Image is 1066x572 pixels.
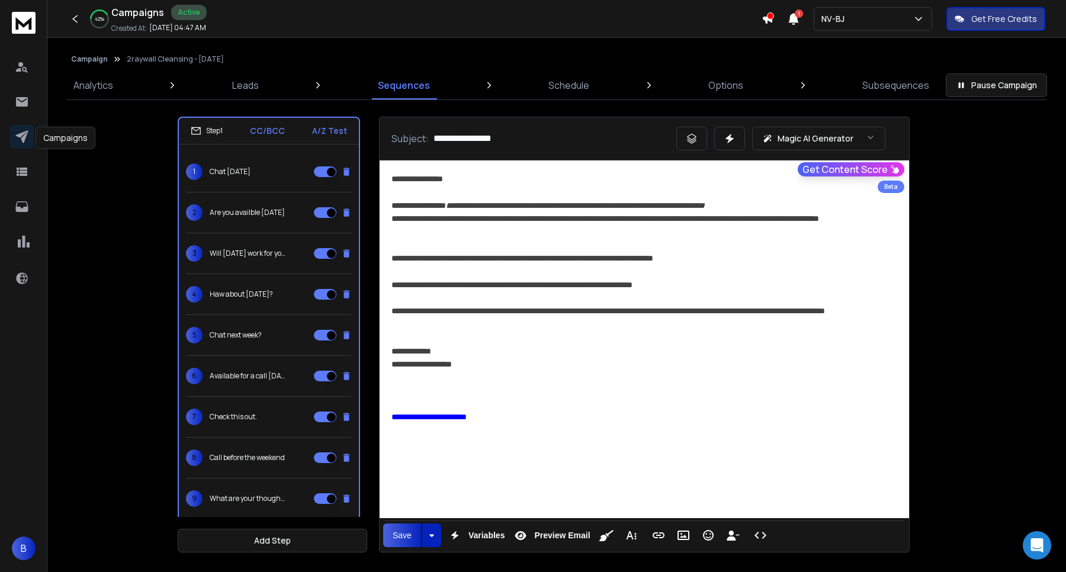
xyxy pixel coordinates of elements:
p: Get Free Credits [971,13,1037,25]
button: Save [383,523,421,547]
button: Clean HTML [595,523,618,547]
div: Step 1 [191,126,223,136]
button: Campaign [71,54,108,64]
p: Are you availble [DATE] [210,208,285,217]
p: 2raywall Cleansing - [DATE] [127,54,224,64]
p: Will [DATE] work for you? [210,249,285,258]
span: 3 [186,245,203,262]
span: Variables [466,531,508,541]
p: Sequences [378,78,430,92]
p: A/Z Test [312,125,347,137]
img: logo [12,12,36,34]
a: Schedule [541,71,596,99]
p: Available for a call [DATE]? [210,371,285,381]
button: Get Free Credits [946,7,1045,31]
a: Analytics [66,71,120,99]
p: Schedule [548,78,589,92]
a: Options [701,71,750,99]
p: Magic AI Generator [778,133,853,144]
button: Insert Image (Ctrl+P) [672,523,695,547]
span: 7 [186,409,203,425]
button: Preview Email [509,523,592,547]
button: More Text [620,523,643,547]
button: Add Step [178,529,367,552]
p: Leads [232,78,259,92]
button: Pause Campaign [946,73,1047,97]
p: 42 % [95,15,104,23]
button: Variables [444,523,508,547]
button: B [12,536,36,560]
div: Open Intercom Messenger [1023,531,1051,560]
p: Options [708,78,743,92]
span: 4 [186,286,203,303]
span: 9 [186,490,203,507]
button: Get Content Score [798,162,904,176]
button: Insert Unsubscribe Link [722,523,744,547]
p: [DATE] 04:47 AM [149,23,206,33]
button: Code View [749,523,772,547]
button: Insert Link (Ctrl+K) [647,523,670,547]
p: Haw about [DATE]? [210,290,273,299]
a: Sequences [371,71,437,99]
a: Subsequences [855,71,936,99]
span: 1 [186,163,203,180]
p: Chat [DATE] [210,167,251,176]
span: 8 [186,449,203,466]
span: 1 [795,9,803,18]
p: Analytics [73,78,113,92]
span: 5 [186,327,203,343]
div: Active [171,5,207,20]
button: Emoticons [697,523,720,547]
a: Leads [225,71,266,99]
p: Call before the weekend [210,453,285,462]
p: What are your thoughts on this one? [210,494,285,503]
p: CC/BCC [250,125,285,137]
p: Check this out. [210,412,257,422]
div: Beta [878,181,904,193]
p: Subject: [391,131,429,146]
span: 2 [186,204,203,221]
h1: Campaigns [111,5,164,20]
button: Magic AI Generator [752,127,885,150]
span: 6 [186,368,203,384]
p: Subsequences [862,78,929,92]
p: NV-BJ [821,13,849,25]
p: Created At: [111,24,147,33]
p: Chat next week? [210,330,262,340]
span: Preview Email [532,531,592,541]
div: Campaigns [36,127,95,149]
